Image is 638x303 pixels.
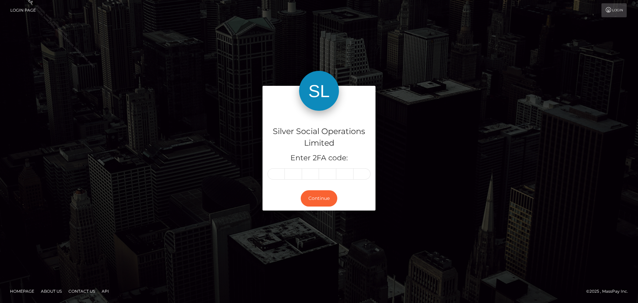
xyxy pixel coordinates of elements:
[66,286,98,296] a: Contact Us
[586,288,633,295] div: © 2025 , MassPay Inc.
[267,126,371,149] h4: Silver Social Operations Limited
[299,71,339,111] img: Silver Social Operations Limited
[301,190,337,207] button: Continue
[38,286,64,296] a: About Us
[601,3,627,17] a: Login
[99,286,112,296] a: API
[7,286,37,296] a: Homepage
[10,3,36,17] a: Login Page
[267,153,371,163] h5: Enter 2FA code:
